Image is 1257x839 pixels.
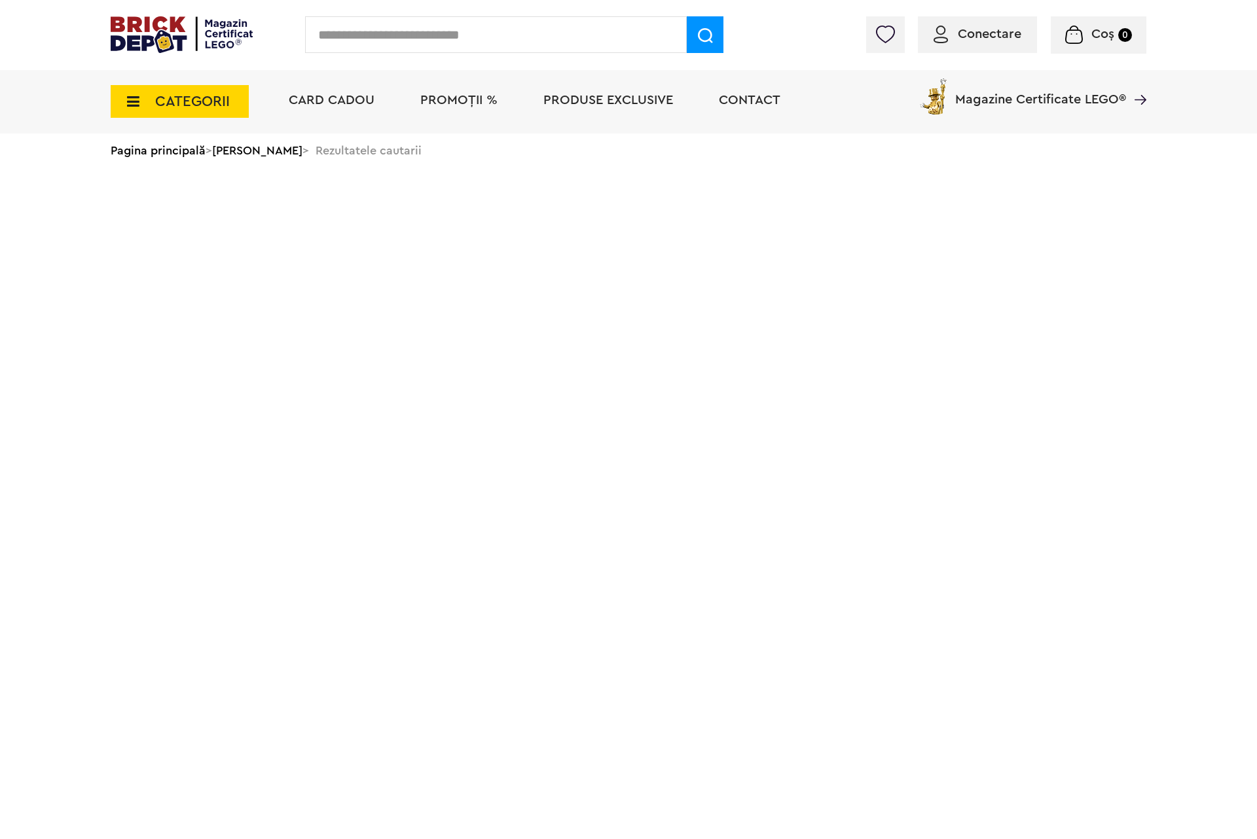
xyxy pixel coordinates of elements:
a: Contact [719,94,780,107]
span: Magazine Certificate LEGO® [955,76,1126,106]
span: Conectare [958,27,1021,41]
small: 0 [1118,28,1132,42]
span: Coș [1091,27,1114,41]
a: Conectare [934,27,1021,41]
span: CATEGORII [155,94,230,109]
a: [PERSON_NAME] [212,145,302,156]
a: Card Cadou [289,94,374,107]
a: PROMOȚII % [420,94,498,107]
a: Produse exclusive [543,94,673,107]
a: Magazine Certificate LEGO® [1126,76,1146,89]
a: Pagina principală [111,145,206,156]
div: > > Rezultatele cautarii [111,134,1146,168]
